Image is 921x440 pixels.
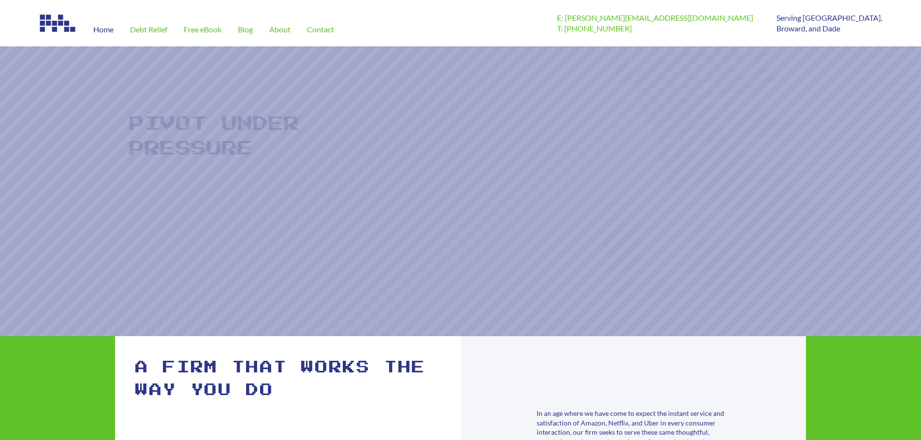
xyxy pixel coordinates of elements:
[261,13,299,46] a: About
[130,26,167,33] span: Debt Relief
[175,13,230,46] a: Free eBook
[129,112,311,161] rs-layer: Pivot Under Pressure
[776,13,882,34] p: Serving [GEOGRAPHIC_DATA], Broward, and Dade
[85,13,122,46] a: Home
[122,13,175,46] a: Debt Relief
[557,24,632,33] a: T: [PHONE_NUMBER]
[307,26,334,33] span: Contact
[557,13,753,22] a: E: [PERSON_NAME][EMAIL_ADDRESS][DOMAIN_NAME]
[184,26,221,33] span: Free eBook
[39,13,77,34] img: Image
[238,26,253,33] span: Blog
[269,26,291,33] span: About
[299,13,342,46] a: Contact
[123,172,336,203] rs-layer: The definitive guide to make your business survive and thrive when things return to normal.
[93,26,114,33] span: Home
[230,13,261,46] a: Blog
[135,356,441,402] h1: A firm that works the way you do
